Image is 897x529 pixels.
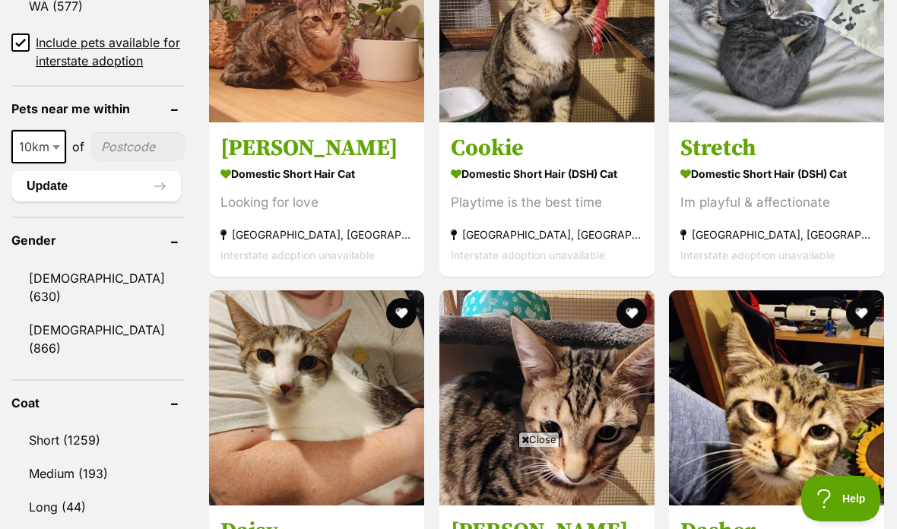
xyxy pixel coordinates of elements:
[220,162,413,184] strong: Domestic Short Hair Cat
[680,162,873,184] strong: Domestic Short Hair (DSH) Cat
[680,248,835,261] span: Interstate adoption unavailable
[220,223,413,244] strong: [GEOGRAPHIC_DATA], [GEOGRAPHIC_DATA]
[451,192,643,212] div: Playtime is the best time
[220,192,413,212] div: Looking for love
[11,102,185,116] header: Pets near me within
[518,432,559,447] span: Close
[11,314,185,364] a: [DEMOGRAPHIC_DATA] (866)
[11,33,185,70] a: Include pets available for interstate adoption
[11,171,181,201] button: Update
[90,132,185,161] input: postcode
[669,290,884,505] img: Dasher - Domestic Short Hair (DSH) Cat
[451,223,643,244] strong: [GEOGRAPHIC_DATA], [GEOGRAPHIC_DATA]
[209,290,424,505] img: Daisy - Domestic Short Hair (DSH) Cat
[209,122,424,276] a: [PERSON_NAME] Domestic Short Hair Cat Looking for love [GEOGRAPHIC_DATA], [GEOGRAPHIC_DATA] Inter...
[13,136,65,157] span: 10km
[616,298,647,328] button: favourite
[172,453,725,521] iframe: Advertisement
[680,223,873,244] strong: [GEOGRAPHIC_DATA], [GEOGRAPHIC_DATA]
[387,298,417,328] button: favourite
[801,476,882,521] iframe: Help Scout Beacon - Open
[451,162,643,184] strong: Domestic Short Hair (DSH) Cat
[220,133,413,162] h3: [PERSON_NAME]
[669,122,884,276] a: Stretch Domestic Short Hair (DSH) Cat Im playful & affectionate [GEOGRAPHIC_DATA], [GEOGRAPHIC_DA...
[11,233,185,247] header: Gender
[11,396,185,410] header: Coat
[846,298,876,328] button: favourite
[451,248,605,261] span: Interstate adoption unavailable
[11,130,66,163] span: 10km
[439,122,655,276] a: Cookie Domestic Short Hair (DSH) Cat Playtime is the best time [GEOGRAPHIC_DATA], [GEOGRAPHIC_DAT...
[36,33,185,70] span: Include pets available for interstate adoption
[680,133,873,162] h3: Stretch
[680,192,873,212] div: Im playful & affectionate
[451,133,643,162] h3: Cookie
[220,248,375,261] span: Interstate adoption unavailable
[11,424,185,456] a: Short (1259)
[11,262,185,312] a: [DEMOGRAPHIC_DATA] (630)
[72,138,84,156] span: of
[11,491,185,523] a: Long (44)
[439,290,655,505] img: Monty - Domestic Short Hair (DSH) Cat
[11,458,185,489] a: Medium (193)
